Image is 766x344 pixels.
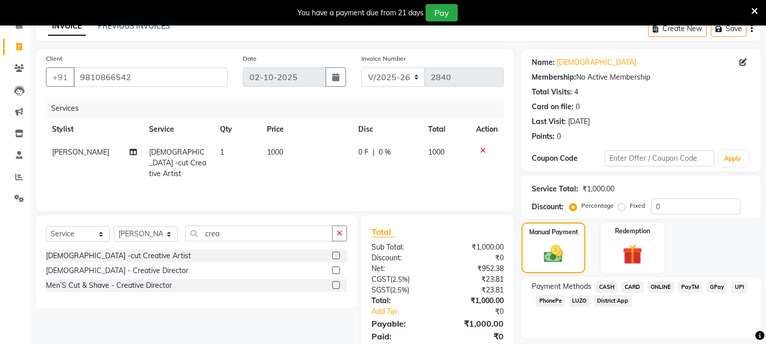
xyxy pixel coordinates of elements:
a: Add Tip [364,306,450,317]
span: LUZO [569,295,590,307]
div: Payable: [364,317,438,330]
span: CASH [596,281,617,293]
span: 0 % [379,147,391,158]
a: INVOICE [48,17,86,36]
span: ONLINE [648,281,674,293]
span: 1000 [267,148,283,157]
label: Percentage [581,201,614,210]
div: No Active Membership [532,72,751,83]
div: Discount: [532,202,563,212]
div: Paid: [364,330,438,342]
th: Stylist [46,118,143,141]
div: Total: [364,296,438,306]
label: Invoice Number [361,54,406,63]
span: 2.5% [392,275,408,283]
div: Total Visits: [532,87,572,97]
div: ₹952.38 [438,263,512,274]
button: Apply [719,151,748,166]
div: 0 [576,102,580,112]
div: Membership: [532,72,576,83]
span: PhonePe [536,295,565,307]
span: District App [594,295,632,307]
div: ₹0 [438,253,512,263]
div: [DATE] [568,116,590,127]
button: Pay [426,4,458,21]
div: ₹1,000.00 [438,242,512,253]
label: Manual Payment [529,228,578,237]
span: 1 [220,148,224,157]
span: CARD [622,281,644,293]
img: _cash.svg [538,243,569,265]
div: [DEMOGRAPHIC_DATA] -cut Creative Artist [46,251,191,261]
div: 0 [557,131,561,142]
div: ₹1,000.00 [438,317,512,330]
span: PayTM [678,281,703,293]
button: +91 [46,67,75,87]
div: ( ) [364,285,438,296]
span: Total [372,227,395,237]
div: ₹23.81 [438,285,512,296]
span: 2.5% [392,286,407,294]
div: ( ) [364,274,438,285]
div: Sub Total: [364,242,438,253]
span: | [373,147,375,158]
div: ₹23.81 [438,274,512,285]
span: 1000 [429,148,445,157]
th: Qty [214,118,261,141]
th: Action [470,118,504,141]
label: Client [46,54,62,63]
th: Service [143,118,214,141]
a: PREVIOUS INVOICES [98,21,170,31]
div: ₹0 [450,306,512,317]
div: 4 [574,87,578,97]
th: Price [261,118,352,141]
a: [DEMOGRAPHIC_DATA] [557,57,636,68]
div: ₹1,000.00 [582,184,614,194]
span: Payment Methods [532,281,591,292]
label: Redemption [615,227,650,236]
th: Total [423,118,471,141]
div: Men’S Cut & Shave - Creative Director [46,280,172,291]
button: Create New [648,21,707,37]
span: 0 F [358,147,368,158]
div: ₹0 [438,330,512,342]
img: _gift.svg [616,242,649,267]
div: [DEMOGRAPHIC_DATA] - Creative Director [46,265,188,276]
input: Search or Scan [185,226,333,241]
div: Last Visit: [532,116,566,127]
div: Points: [532,131,555,142]
span: SGST [372,285,390,294]
div: You have a payment due from 21 days [298,8,424,18]
span: CGST [372,275,390,284]
div: Name: [532,57,555,68]
input: Search by Name/Mobile/Email/Code [73,67,228,87]
div: Coupon Code [532,153,605,164]
input: Enter Offer / Coupon Code [605,151,714,166]
label: Fixed [630,201,645,210]
button: Save [711,21,747,37]
div: ₹1,000.00 [438,296,512,306]
div: Service Total: [532,184,578,194]
span: GPay [706,281,727,293]
label: Date [243,54,257,63]
span: [PERSON_NAME] [52,148,109,157]
div: Services [47,99,511,118]
div: Discount: [364,253,438,263]
div: Card on file: [532,102,574,112]
th: Disc [352,118,422,141]
div: Net: [364,263,438,274]
span: [DEMOGRAPHIC_DATA] -cut Creative Artist [150,148,207,178]
span: UPI [731,281,747,293]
